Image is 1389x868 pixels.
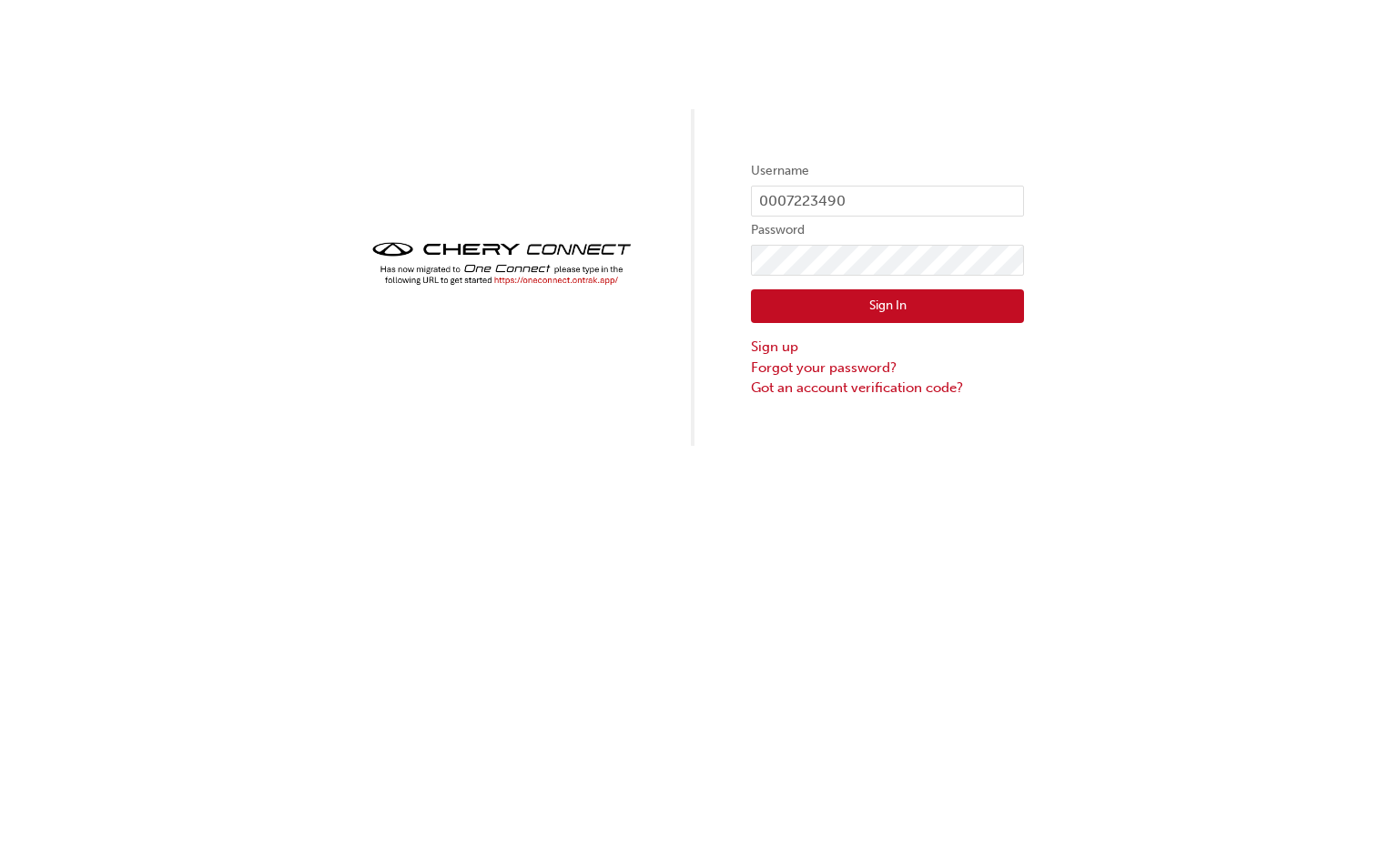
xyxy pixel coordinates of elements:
[365,237,638,290] img: cheryconnect
[751,219,1024,241] label: Password
[751,358,1024,378] a: Forgot your password?
[751,378,1024,399] a: Got an account verification code?
[751,186,1024,217] input: Username
[751,289,1024,324] button: Sign In
[751,337,1024,358] a: Sign up
[751,160,1024,182] label: Username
